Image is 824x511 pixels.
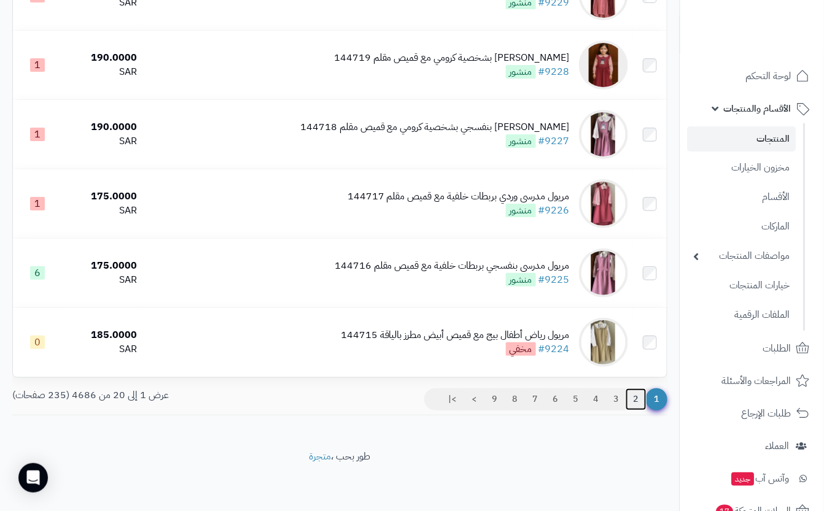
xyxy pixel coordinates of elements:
[688,126,796,152] a: المنتجات
[722,372,791,390] span: المراجعات والأسئلة
[766,437,790,455] span: العملاء
[440,388,464,410] a: >|
[746,67,791,85] span: لوحة التحكم
[732,472,755,486] span: جديد
[334,51,570,65] div: [PERSON_NAME] بشخصية كرومي مع قميص مقلم 144719
[341,328,570,342] div: مريول رياض أطفال بيج مع قميص أبيض مطرز بالياقة 144715
[731,470,790,487] span: وآتس آب
[579,110,628,159] img: مريول مدرسي بنفسجي بشخصية كرومي مع قميص مقلم 144718
[30,197,45,210] span: 1
[67,120,137,134] div: 190.0000
[484,388,505,410] a: 9
[538,203,570,218] a: #9226
[30,58,45,72] span: 1
[605,388,626,410] a: 3
[67,65,137,79] div: SAR
[538,342,570,356] a: #9224
[688,334,817,363] a: الطلبات
[524,388,545,410] a: 7
[506,134,536,148] span: منشور
[67,51,137,65] div: 190.0000
[464,388,484,410] a: >
[724,100,791,117] span: الأقسام والمنتجات
[579,318,628,367] img: مريول رياض أطفال بيج مع قميص أبيض مطرز بالياقة 144715
[67,273,137,287] div: SAR
[688,464,817,493] a: وآتس آبجديد
[67,328,137,342] div: 185.0000
[504,388,525,410] a: 8
[348,190,570,204] div: مريول مدرسي وردي بربطات خلفية مع قميص مقلم 144717
[30,266,45,280] span: 6
[3,388,340,402] div: عرض 1 إلى 20 من 4686 (235 صفحات)
[626,388,647,410] a: 2
[30,128,45,141] span: 1
[579,248,628,298] img: مريول مدرسي بنفسجي بربطات خلفية مع قميص مقلم 144716
[506,342,536,356] span: مخفي
[688,61,817,91] a: لوحة التحكم
[506,65,536,79] span: منشور
[67,190,137,204] div: 175.0000
[300,120,570,134] div: [PERSON_NAME] بنفسجي بشخصية كرومي مع قميص مقلم 144718
[688,399,817,428] a: طلبات الإرجاع
[545,388,566,410] a: 6
[763,340,791,357] span: الطلبات
[335,259,570,273] div: مريول مدرسي بنفسجي بربطات خلفية مع قميص مقلم 144716
[565,388,586,410] a: 5
[688,213,796,240] a: الماركات
[67,204,137,218] div: SAR
[506,204,536,217] span: منشور
[740,34,812,60] img: logo-2.png
[30,336,45,349] span: 0
[742,405,791,422] span: طلبات الإرجاع
[67,134,137,148] div: SAR
[538,134,570,148] a: #9227
[506,273,536,286] span: منشور
[18,463,48,493] div: Open Intercom Messenger
[688,184,796,210] a: الأقسام
[579,40,628,90] img: مريول مدرسي وردي بشخصية كرومي مع قميص مقلم 144719
[688,155,796,181] a: مخزون الخيارات
[538,272,570,287] a: #9225
[67,342,137,356] div: SAR
[67,259,137,273] div: 175.0000
[688,302,796,328] a: الملفات الرقمية
[579,179,628,228] img: مريول مدرسي وردي بربطات خلفية مع قميص مقلم 144717
[585,388,606,410] a: 4
[309,449,332,464] a: متجرة
[538,64,570,79] a: #9228
[688,272,796,299] a: خيارات المنتجات
[688,366,817,396] a: المراجعات والأسئلة
[646,388,667,410] span: 1
[688,431,817,461] a: العملاء
[688,243,796,269] a: مواصفات المنتجات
